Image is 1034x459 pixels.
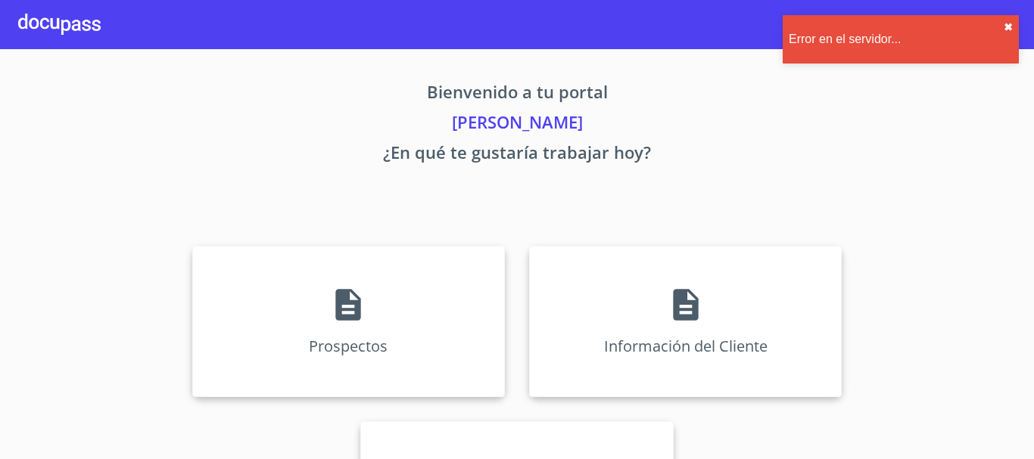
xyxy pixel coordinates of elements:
p: Información del Cliente [604,336,768,356]
p: Bienvenido a tu portal [51,79,983,110]
p: Prospectos [309,336,388,356]
button: close [1004,21,1013,33]
p: ¿En qué te gustaría trabajar hoy? [51,140,983,170]
p: [PERSON_NAME] [51,110,983,140]
div: Error en el servidor... [789,33,1004,46]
